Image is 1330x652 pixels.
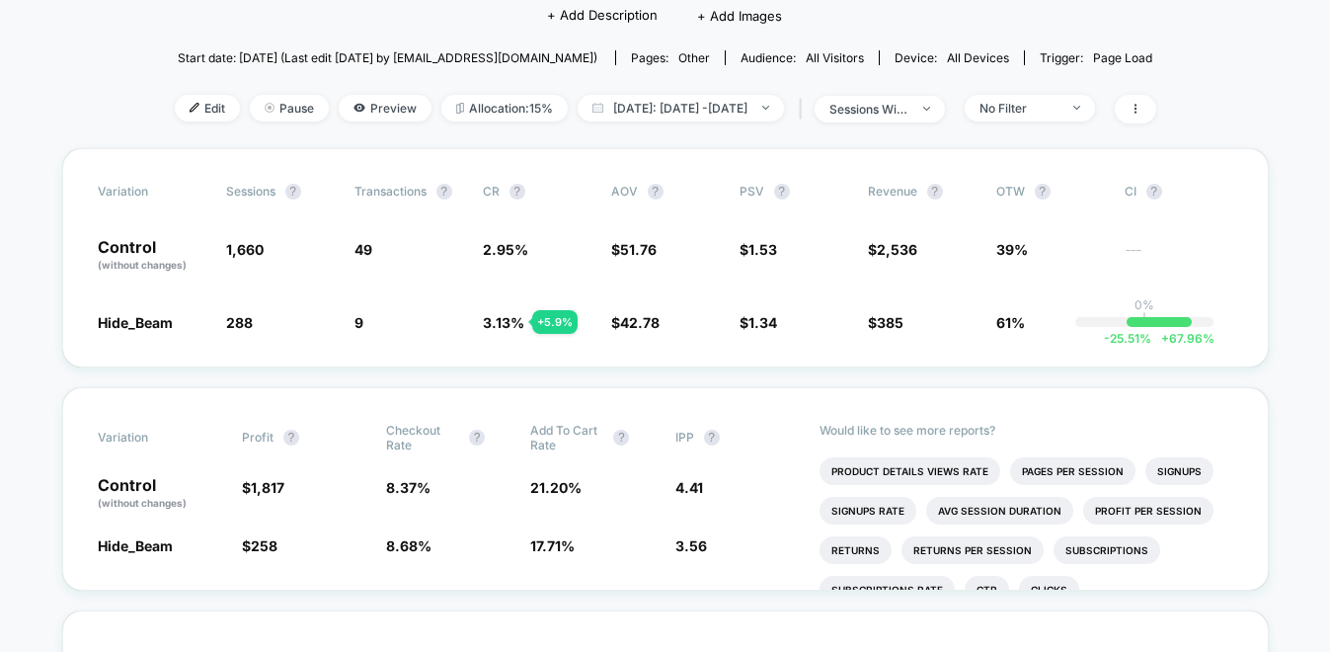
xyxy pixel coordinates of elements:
span: all devices [947,50,1009,65]
span: $ [740,241,777,258]
img: calendar [592,103,603,113]
span: Preview [339,95,431,122]
span: Profit [242,430,274,445]
span: (without changes) [98,497,187,509]
span: PSV [740,184,764,199]
div: No Filter [979,101,1058,116]
li: Signups [1145,457,1213,485]
span: All Visitors [806,50,864,65]
li: Clicks [1019,576,1079,604]
span: 51.76 [620,241,657,258]
p: Would like to see more reports? [820,423,1233,438]
span: CR [483,184,500,199]
span: Revenue [868,184,917,199]
button: ? [704,430,720,446]
span: 258 [251,537,277,554]
li: Subscriptions Rate [820,576,955,604]
img: end [762,106,769,110]
img: end [1073,106,1080,110]
span: 67.96 % [1151,331,1214,346]
span: 9 [354,314,363,331]
span: Variation [98,184,206,200]
div: Pages: [631,50,710,65]
li: Subscriptions [1054,536,1160,564]
span: Device: [879,50,1024,65]
span: $ [868,241,917,258]
div: Trigger: [1040,50,1152,65]
span: + [1161,331,1169,346]
span: 39% [996,241,1028,258]
p: 0% [1134,297,1154,312]
span: OTW [996,184,1105,200]
span: $ [611,314,660,331]
span: $ [868,314,903,331]
img: rebalance [456,103,464,114]
span: Transactions [354,184,427,199]
span: Add To Cart Rate [530,423,603,452]
span: --- [1125,244,1233,273]
span: [DATE]: [DATE] - [DATE] [578,95,784,122]
img: end [923,107,930,111]
span: Start date: [DATE] (Last edit [DATE] by [EMAIL_ADDRESS][DOMAIN_NAME]) [178,50,597,65]
span: Variation [98,423,206,452]
span: -25.51 % [1104,331,1151,346]
div: Audience: [741,50,864,65]
button: ? [927,184,943,200]
span: 4.41 [675,479,703,496]
div: + 5.9 % [532,310,578,334]
p: Control [98,477,222,511]
span: CI [1125,184,1233,200]
span: 49 [354,241,372,258]
span: 1.53 [748,241,777,258]
span: $ [740,314,777,331]
span: + Add Images [697,8,782,24]
span: | [794,95,815,123]
span: 1,817 [251,479,284,496]
span: Pause [250,95,329,122]
p: Control [98,239,206,273]
span: other [678,50,710,65]
button: ? [436,184,452,200]
span: Checkout Rate [386,423,459,452]
button: ? [283,430,299,446]
button: ? [509,184,525,200]
span: Sessions [226,184,275,199]
span: 1,660 [226,241,264,258]
li: Returns Per Session [901,536,1044,564]
li: Returns [820,536,892,564]
span: $ [611,241,657,258]
span: 385 [877,314,903,331]
span: 61% [996,314,1025,331]
li: Avg Session Duration [926,497,1073,525]
div: sessions with impression [829,102,908,117]
span: $ [242,537,277,554]
span: IPP [675,430,694,445]
span: 17.71 % [530,537,575,554]
span: AOV [611,184,638,199]
span: 2,536 [877,241,917,258]
span: $ [242,479,284,496]
span: Hide_Beam [98,537,173,554]
button: ? [613,430,629,446]
img: edit [190,103,199,113]
span: 8.68 % [386,537,431,554]
span: Allocation: 15% [441,95,568,122]
span: 1.34 [748,314,777,331]
span: 8.37 % [386,479,430,496]
button: ? [1146,184,1162,200]
span: Hide_Beam [98,314,173,331]
span: Edit [175,95,240,122]
span: Page Load [1093,50,1152,65]
button: ? [285,184,301,200]
p: | [1142,312,1146,327]
span: 42.78 [620,314,660,331]
li: Pages Per Session [1010,457,1135,485]
button: ? [774,184,790,200]
span: 2.95 % [483,241,528,258]
span: 3.56 [675,537,707,554]
span: + Add Description [547,6,658,26]
span: 288 [226,314,253,331]
span: 3.13 % [483,314,524,331]
span: (without changes) [98,259,187,271]
span: 21.20 % [530,479,582,496]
